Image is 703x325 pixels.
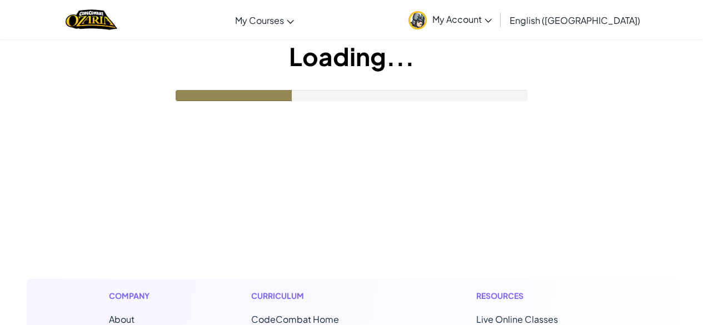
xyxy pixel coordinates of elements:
[230,5,300,35] a: My Courses
[504,5,646,35] a: English ([GEOGRAPHIC_DATA])
[432,13,492,25] span: My Account
[476,290,595,302] h1: Resources
[109,313,134,325] a: About
[66,8,117,31] img: Home
[408,11,427,29] img: avatar
[251,313,339,325] span: CodeCombat Home
[403,2,497,37] a: My Account
[251,290,386,302] h1: Curriculum
[109,290,161,302] h1: Company
[476,313,558,325] a: Live Online Classes
[510,14,640,26] span: English ([GEOGRAPHIC_DATA])
[235,14,284,26] span: My Courses
[66,8,117,31] a: Ozaria by CodeCombat logo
